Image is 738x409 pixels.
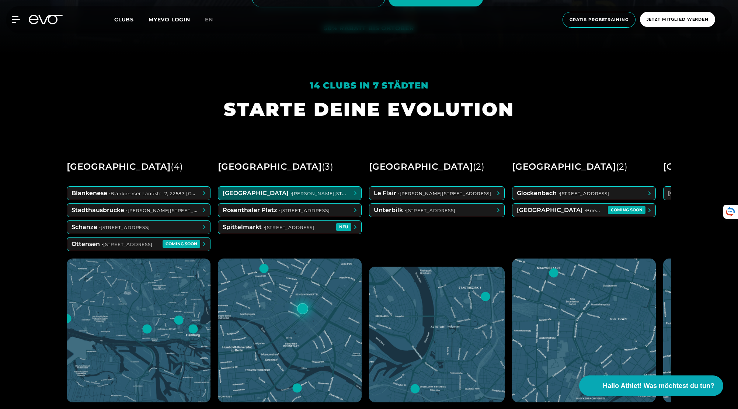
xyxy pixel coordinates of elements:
[114,16,149,23] a: Clubs
[322,161,334,172] span: ( 3 )
[205,16,213,23] span: en
[114,16,134,23] span: Clubs
[560,12,638,28] a: Gratis Probetraining
[205,15,222,24] a: en
[310,80,428,91] em: 14 Clubs in 7 Städten
[603,381,714,391] span: Hallo Athlet! Was möchtest du tun?
[616,161,628,172] span: ( 2 )
[570,17,629,23] span: Gratis Probetraining
[638,12,717,28] a: Jetzt Mitglied werden
[369,158,485,175] div: [GEOGRAPHIC_DATA]
[149,16,190,23] a: MYEVO LOGIN
[473,161,485,172] span: ( 2 )
[579,375,723,396] button: Hallo Athlet! Was möchtest du tun?
[224,97,514,121] h1: STARTE DEINE EVOLUTION
[218,158,334,175] div: [GEOGRAPHIC_DATA]
[647,16,709,22] span: Jetzt Mitglied werden
[512,158,628,175] div: [GEOGRAPHIC_DATA]
[171,161,183,172] span: ( 4 )
[67,158,183,175] div: [GEOGRAPHIC_DATA]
